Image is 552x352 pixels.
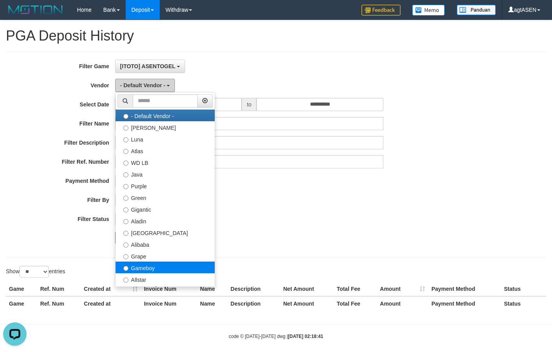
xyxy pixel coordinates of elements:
th: Description [228,296,280,311]
button: [ITOTO] ASENTOGEL [115,60,185,73]
label: Xtr [116,285,215,297]
th: Total Fee [333,282,377,296]
th: Amount [377,296,428,311]
input: Atlas [123,149,128,154]
input: Gameboy [123,266,128,271]
th: Ref. Num [37,296,81,311]
label: [GEOGRAPHIC_DATA] [116,226,215,238]
th: Game [6,282,37,296]
th: Created at [81,296,141,311]
input: [GEOGRAPHIC_DATA] [123,231,128,236]
th: Created at [81,282,141,296]
th: Name [197,296,228,311]
label: Aladin [116,215,215,226]
label: Java [116,168,215,180]
img: MOTION_logo.png [6,4,65,16]
input: - Default Vendor - [123,114,128,119]
input: Aladin [123,219,128,224]
input: Green [123,196,128,201]
label: Show entries [6,266,65,278]
label: Gigantic [116,203,215,215]
th: Name [197,282,228,296]
label: - Default Vendor - [116,110,215,121]
th: Description [228,282,280,296]
input: Luna [123,137,128,142]
label: Grape [116,250,215,262]
label: Allstar [116,273,215,285]
th: Status [501,296,546,311]
img: panduan.png [457,5,496,15]
th: Ref. Num [37,282,81,296]
input: Java [123,172,128,177]
input: Purple [123,184,128,189]
button: Open LiveChat chat widget [3,3,27,27]
input: Allstar [123,278,128,283]
span: to [242,98,256,111]
input: Grape [123,254,128,259]
label: Gameboy [116,262,215,273]
th: Game [6,296,37,311]
th: Net Amount [280,296,333,311]
input: [PERSON_NAME] [123,126,128,131]
th: Status [501,282,546,296]
img: Button%20Memo.svg [412,5,445,16]
h1: PGA Deposit History [6,28,546,44]
th: Net Amount [280,282,333,296]
img: Feedback.jpg [361,5,401,16]
input: Alibaba [123,242,128,248]
th: Invoice Num [141,296,197,311]
label: Green [116,191,215,203]
label: Luna [116,133,215,145]
select: Showentries [20,266,49,278]
span: [ITOTO] ASENTOGEL [120,63,176,69]
label: Atlas [116,145,215,156]
span: - Default Vendor - [120,82,166,88]
input: Gigantic [123,207,128,212]
label: WD LB [116,156,215,168]
th: Amount [377,282,428,296]
th: Invoice Num [141,282,197,296]
th: Total Fee [333,296,377,311]
label: [PERSON_NAME] [116,121,215,133]
label: Purple [116,180,215,191]
button: - Default Vendor - [115,79,175,92]
th: Payment Method [428,296,501,311]
strong: [DATE] 02:18:41 [288,334,323,339]
label: Alibaba [116,238,215,250]
th: Payment Method [428,282,501,296]
small: code © [DATE]-[DATE] dwg | [229,334,323,339]
input: WD LB [123,161,128,166]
